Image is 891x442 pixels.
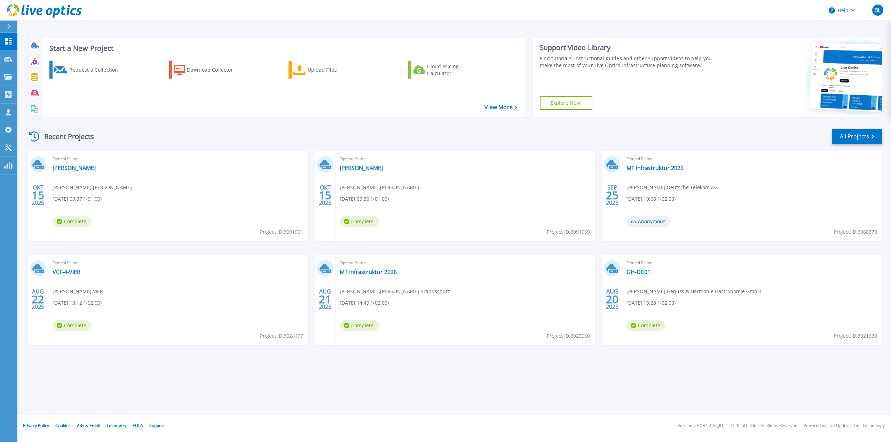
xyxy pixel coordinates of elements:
[319,296,331,302] span: 21
[606,287,619,312] div: AUG 2025
[626,216,671,227] span: Anonymous
[53,195,102,203] span: [DATE] 09:37 (+01:00)
[260,332,303,340] span: Project ID: 3024497
[53,216,92,227] span: Complete
[318,287,332,312] div: AUG 2025
[53,184,132,191] span: [PERSON_NAME] , [PERSON_NAME]
[340,288,452,295] span: [PERSON_NAME] , [PERSON_NAME] Brandschutz-
[53,320,92,331] span: Complete
[626,259,878,267] span: Optical Prime
[340,195,389,203] span: [DATE] 09:36 (+01:00)
[260,228,303,236] span: Project ID: 3091961
[626,299,676,307] span: [DATE] 13:28 (+02:00)
[731,424,797,428] li: © 2025 Dell Inc. All Rights Reserved
[53,164,96,171] a: [PERSON_NAME]
[340,320,379,331] span: Complete
[77,423,100,428] a: Ads & Email
[626,184,718,191] span: [PERSON_NAME] , Deutsche Telekom AG
[340,155,591,163] span: Optical Prime
[340,164,383,171] a: [PERSON_NAME]
[547,332,590,340] span: Project ID: 3023060
[678,424,725,428] li: Version: [TECHNICAL_ID]
[53,268,80,275] a: VCF-4-VIER
[308,63,363,77] div: Upload Files
[626,155,878,163] span: Optical Prime
[606,183,619,208] div: SEP 2025
[340,299,389,307] span: [DATE] 14:49 (+02:00)
[49,45,517,52] h3: Start a New Project
[427,63,483,77] div: Cloud Pricing Calculator
[834,228,877,236] span: Project ID: 3068379
[606,192,618,198] span: 25
[540,43,720,52] div: Support Video Library
[289,61,366,79] a: Upload Files
[149,423,165,428] a: Support
[804,424,885,428] li: Powered by Live Optics, a Dell Technology
[340,259,591,267] span: Optical Prime
[169,61,247,79] a: Download Collector
[540,96,593,110] a: Explore Now!
[626,195,676,203] span: [DATE] 10:08 (+02:00)
[53,288,103,295] span: [PERSON_NAME] , VIER
[340,268,397,275] a: MT Infrastruktur 2026
[484,104,517,111] a: View More
[540,55,720,69] div: Find tutorials, instructional guides and other support videos to help you make the most of your L...
[834,332,877,340] span: Project ID: 3021630
[32,192,44,198] span: 15
[69,63,125,77] div: Request a Collection
[340,216,379,227] span: Complete
[318,183,332,208] div: OKT 2025
[187,63,243,77] div: Download Collector
[27,128,103,145] div: Recent Projects
[832,129,882,144] a: All Projects
[32,296,44,302] span: 22
[49,61,127,79] a: Request a Collection
[874,7,881,13] span: BL
[626,268,650,275] a: GH-DC01
[31,287,45,312] div: AUG 2025
[53,299,102,307] span: [DATE] 13:12 (+02:00)
[23,423,49,428] a: Privacy Policy
[107,423,126,428] a: Telemetry
[547,228,590,236] span: Project ID: 3091959
[606,296,618,302] span: 20
[340,184,419,191] span: [PERSON_NAME] , [PERSON_NAME]
[626,320,665,331] span: Complete
[133,423,143,428] a: EULA
[53,259,304,267] span: Optical Prime
[55,423,71,428] a: Cookies
[626,288,761,295] span: [PERSON_NAME] , Genuss & Harmonie Gastronomie GmbH
[31,183,45,208] div: OKT 2025
[319,192,331,198] span: 15
[408,61,486,79] a: Cloud Pricing Calculator
[626,164,684,171] a: MT Infrastruktur 2026
[53,155,304,163] span: Optical Prime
